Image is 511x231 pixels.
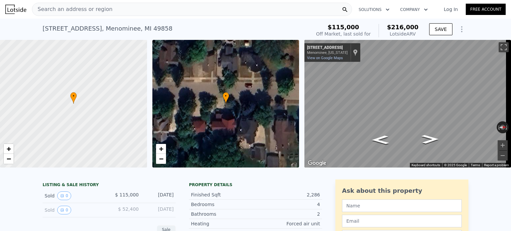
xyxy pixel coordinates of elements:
path: Go South, 5th St [365,133,396,146]
span: $216,000 [387,24,419,31]
span: − [159,155,163,163]
button: Keyboard shortcuts [412,163,440,168]
button: Toggle fullscreen view [499,42,509,52]
button: View historical data [57,191,71,200]
button: Show Options [455,23,468,36]
div: [STREET_ADDRESS] , Menominee , MI 49858 [43,24,172,33]
div: Menominee, [US_STATE] [307,51,348,55]
div: Finished Sqft [191,191,255,198]
div: Bedrooms [191,201,255,208]
input: Email [342,215,462,227]
a: Zoom out [4,154,14,164]
span: • [70,93,77,99]
button: Reset the view [497,125,509,130]
div: • [70,92,77,104]
span: • [223,93,229,99]
button: Zoom in [498,140,508,150]
a: Zoom in [4,144,14,154]
div: Lotside ARV [387,31,419,37]
div: 2,286 [255,191,320,198]
button: Rotate counterclockwise [497,121,500,133]
button: Solutions [353,4,395,16]
div: Bathrooms [191,211,255,217]
a: Report a problem [484,163,509,167]
a: View on Google Maps [307,56,343,60]
a: Open this area in Google Maps (opens a new window) [306,159,328,168]
img: Google [306,159,328,168]
a: Show location on map [353,49,358,56]
div: [DATE] [144,206,174,214]
span: $ 115,000 [115,192,139,197]
div: Map [304,40,511,168]
div: Property details [189,182,322,187]
div: [STREET_ADDRESS] [307,45,348,51]
span: + [159,145,163,153]
div: [DATE] [144,191,174,200]
a: Terms (opens in new tab) [471,163,480,167]
div: Sold [45,191,104,200]
span: + [7,145,11,153]
button: Zoom out [498,151,508,161]
path: Go North, 5th St [415,133,446,146]
button: SAVE [429,23,452,35]
div: Sold [45,206,104,214]
span: © 2025 Google [444,163,467,167]
div: 4 [255,201,320,208]
div: Ask about this property [342,186,462,195]
a: Free Account [466,4,506,15]
button: Rotate clockwise [505,121,509,133]
input: Name [342,199,462,212]
span: Search an address or region [32,5,112,13]
div: LISTING & SALE HISTORY [43,182,176,189]
a: Log In [436,6,466,13]
div: Street View [304,40,511,168]
button: View historical data [57,206,71,214]
div: • [223,92,229,104]
span: $ 52,400 [118,206,139,212]
div: Heating [191,220,255,227]
span: $115,000 [328,24,359,31]
div: 2 [255,211,320,217]
img: Lotside [5,5,26,14]
div: Forced air unit [255,220,320,227]
div: Off Market, last sold for [316,31,371,37]
span: − [7,155,11,163]
a: Zoom out [156,154,166,164]
a: Zoom in [156,144,166,154]
button: Company [395,4,433,16]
